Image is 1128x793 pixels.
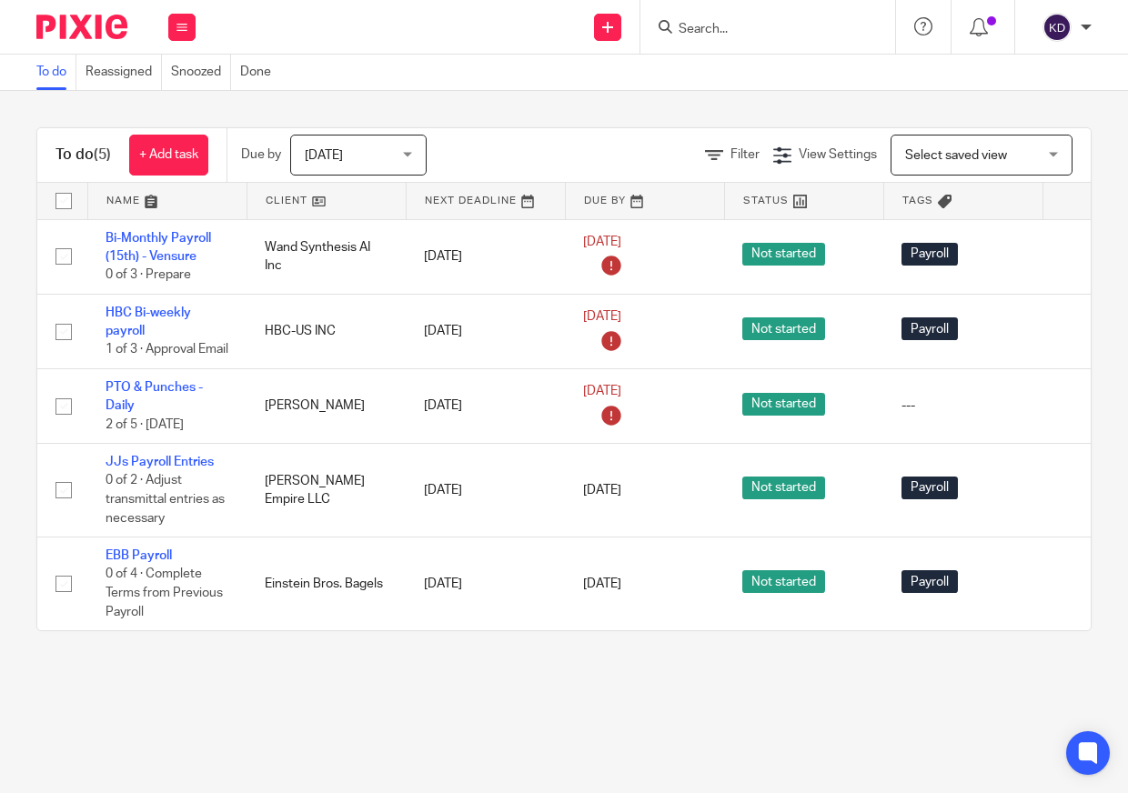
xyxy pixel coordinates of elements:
td: [PERSON_NAME] [247,368,406,443]
td: [PERSON_NAME] Empire LLC [247,444,406,537]
a: PTO & Punches - Daily [106,381,203,412]
span: [DATE] [583,577,621,590]
span: Payroll [901,317,958,340]
span: Tags [902,196,933,206]
span: Not started [742,570,825,593]
span: 0 of 3 · Prepare [106,268,191,281]
span: Payroll [901,570,958,593]
td: Wand Synthesis AI Inc [247,219,406,294]
p: Due by [241,146,281,164]
img: svg%3E [1042,13,1072,42]
span: 1 of 3 · Approval Email [106,344,228,356]
a: + Add task [129,135,208,176]
span: Not started [742,317,825,340]
input: Search [677,22,841,38]
td: [DATE] [406,368,565,443]
span: Filter [730,148,760,161]
td: [DATE] [406,294,565,368]
a: EBB Payroll [106,549,172,562]
span: Payroll [901,477,958,499]
span: 2 of 5 · [DATE] [106,418,184,431]
span: 0 of 2 · Adjust transmittal entries as necessary [106,475,225,525]
span: Not started [742,393,825,416]
a: Reassigned [86,55,162,90]
span: Select saved view [905,149,1007,162]
span: 0 of 4 · Complete Terms from Previous Payroll [106,568,223,618]
span: [DATE] [583,310,621,323]
div: --- [901,396,1024,415]
a: Done [240,55,280,90]
a: Bi-Monthly Payroll (15th) - Vensure [106,232,211,263]
h1: To do [55,146,111,165]
span: [DATE] [583,236,621,248]
a: Snoozed [171,55,231,90]
td: [DATE] [406,537,565,631]
span: [DATE] [305,149,343,162]
img: Pixie [36,15,127,39]
a: HBC Bi-weekly payroll [106,306,191,337]
span: Payroll [901,243,958,266]
span: [DATE] [583,484,621,497]
span: Not started [742,243,825,266]
td: Einstein Bros. Bagels [247,537,406,631]
td: HBC-US INC [247,294,406,368]
span: (5) [94,147,111,162]
td: [DATE] [406,444,565,537]
a: JJs Payroll Entries [106,456,214,468]
td: [DATE] [406,219,565,294]
a: To do [36,55,76,90]
span: View Settings [799,148,877,161]
span: [DATE] [583,385,621,397]
span: Not started [742,477,825,499]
